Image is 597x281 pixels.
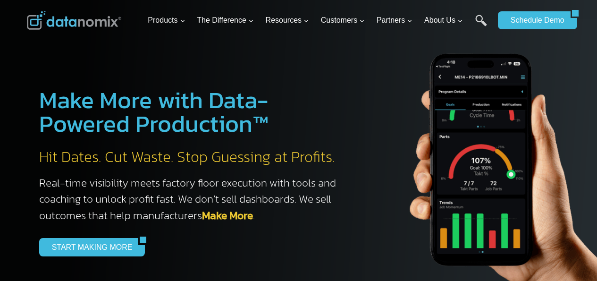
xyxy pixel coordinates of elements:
a: Search [475,15,487,36]
iframe: Popup CTA [5,114,156,276]
h2: Hit Dates. Cut Waste. Stop Guessing at Profits. [39,147,346,167]
span: About Us [424,14,463,26]
span: Partners [377,14,412,26]
nav: Primary Navigation [144,5,493,36]
span: Customers [321,14,365,26]
h1: Make More with Data-Powered Production™ [39,88,346,136]
span: Resources [266,14,309,26]
span: The Difference [197,14,254,26]
a: Make More [202,207,253,223]
img: Datanomix [27,11,121,30]
a: Schedule Demo [498,11,571,29]
h3: Real-time visibility meets factory floor execution with tools and coaching to unlock profit fast.... [39,175,346,224]
span: Products [148,14,185,26]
